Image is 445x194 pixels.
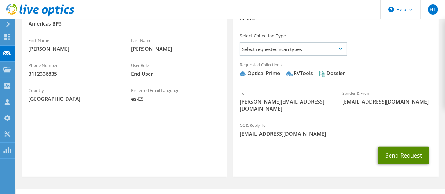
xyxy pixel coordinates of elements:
[342,98,432,105] span: [EMAIL_ADDRESS][DOMAIN_NAME]
[131,45,221,52] span: [PERSON_NAME]
[125,59,227,81] div: User Role
[22,59,125,81] div: Phone Number
[125,84,227,106] div: Preferred Email Language
[319,70,345,77] div: Dossier
[22,84,125,106] div: Country
[22,9,227,30] div: Account Name / SFDC ID
[125,34,227,55] div: Last Name
[233,58,438,83] div: Requested Collections
[240,70,280,77] div: Optical Prime
[428,4,438,15] span: HT
[286,70,313,77] div: RVTools
[378,147,429,164] button: Send Request
[240,130,432,137] span: [EMAIL_ADDRESS][DOMAIN_NAME]
[233,119,438,140] div: CC & Reply To
[29,70,118,77] span: 3112336835
[131,70,221,77] span: End User
[131,95,221,102] span: es-ES
[233,87,336,115] div: To
[22,34,125,55] div: First Name
[240,98,330,112] span: [PERSON_NAME][EMAIL_ADDRESS][DOMAIN_NAME]
[336,87,439,108] div: Sender & From
[240,43,346,55] span: Select requested scan types
[388,7,394,12] svg: \n
[29,45,118,52] span: [PERSON_NAME]
[29,20,221,27] span: Americas BPS
[240,33,286,39] label: Select Collection Type
[29,95,118,102] span: [GEOGRAPHIC_DATA]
